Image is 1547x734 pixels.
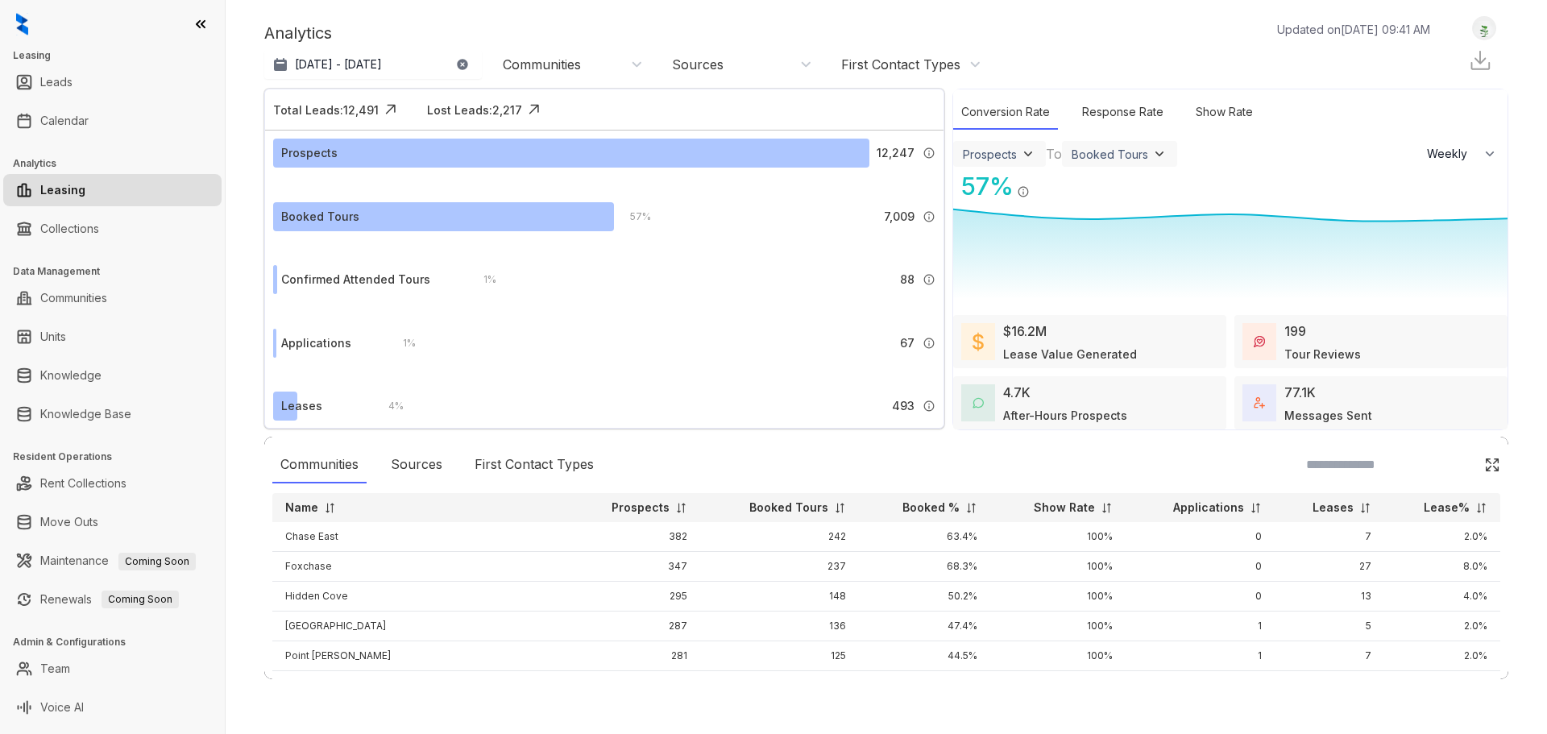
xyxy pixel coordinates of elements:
td: [GEOGRAPHIC_DATA] [272,612,568,641]
div: 1 % [467,271,496,288]
div: 199 [1284,321,1306,341]
p: [DATE] - [DATE] [295,56,382,73]
div: Applications [281,334,351,352]
img: Click Icon [1484,457,1500,473]
img: Click Icon [522,97,546,122]
a: Knowledge Base [40,398,131,430]
li: Calendar [3,105,222,137]
li: Knowledge [3,359,222,392]
img: sorting [1101,502,1113,514]
img: Info [923,210,935,223]
img: sorting [1475,502,1487,514]
div: 77.1K [1284,383,1316,402]
li: Renewals [3,583,222,616]
img: UserAvatar [1473,20,1495,37]
td: 100% [990,522,1126,552]
p: Applications [1173,500,1244,516]
div: 57 % [953,168,1014,205]
img: sorting [834,502,846,514]
td: 2.0% [1384,522,1500,552]
img: sorting [1250,502,1262,514]
div: 1 % [387,334,416,352]
p: Booked % [902,500,960,516]
p: Booked Tours [749,500,828,516]
td: 68.3% [859,552,989,582]
td: 74.6% [859,671,989,701]
div: First Contact Types [841,56,960,73]
img: Info [1017,185,1030,198]
td: 148 [700,582,859,612]
li: Rent Collections [3,467,222,500]
button: Weekly [1417,139,1508,168]
li: Collections [3,213,222,245]
a: Move Outs [40,506,98,538]
p: Show Rate [1034,500,1095,516]
td: 100% [990,671,1126,701]
img: Info [923,273,935,286]
div: Communities [272,446,367,483]
div: Booked Tours [281,208,359,226]
li: Leads [3,66,222,98]
div: After-Hours Prospects [1003,407,1127,424]
td: 382 [568,522,700,552]
td: 13 [1275,582,1384,612]
td: 27 [1275,552,1384,582]
div: Prospects [281,144,338,162]
td: 281 [568,641,700,671]
a: Communities [40,282,107,314]
div: $16.2M [1003,321,1047,341]
li: Communities [3,282,222,314]
li: Maintenance [3,545,222,577]
li: Leasing [3,174,222,206]
td: 242 [700,522,859,552]
div: Tour Reviews [1284,346,1361,363]
td: 4.0% [1384,582,1500,612]
h3: Analytics [13,156,225,171]
img: Info [923,337,935,350]
p: Leases [1313,500,1354,516]
p: Lease% [1424,500,1470,516]
td: [GEOGRAPHIC_DATA] [272,671,568,701]
h3: Resident Operations [13,450,225,464]
img: logo [16,13,28,35]
td: 203 [700,671,859,701]
button: [DATE] - [DATE] [264,50,482,79]
div: Total Leads: 12,491 [273,102,379,118]
td: Foxchase [272,552,568,582]
div: Messages Sent [1284,407,1372,424]
img: Click Icon [379,97,403,122]
td: 1 [1126,641,1274,671]
h3: Leasing [13,48,225,63]
td: 272 [568,671,700,701]
td: 8.0% [1384,552,1500,582]
img: LeaseValue [973,332,984,351]
img: sorting [1359,502,1371,514]
a: Leads [40,66,73,98]
td: 63.4% [859,522,989,552]
td: Point [PERSON_NAME] [272,641,568,671]
div: First Contact Types [467,446,602,483]
div: Response Rate [1074,95,1172,130]
td: 7 [1275,641,1384,671]
a: Voice AI [40,691,84,724]
img: sorting [675,502,687,514]
a: Rent Collections [40,467,126,500]
h3: Data Management [13,264,225,279]
img: Download [1468,48,1492,73]
span: 493 [892,397,915,415]
div: 4 % [372,397,404,415]
a: RenewalsComing Soon [40,583,179,616]
td: 287 [568,612,700,641]
div: To [1046,144,1062,164]
a: Collections [40,213,99,245]
td: 5 [1275,671,1384,701]
td: 100% [990,582,1126,612]
td: 295 [568,582,700,612]
img: sorting [965,502,977,514]
div: Lost Leads: 2,217 [427,102,522,118]
span: 88 [900,271,915,288]
div: Lease Value Generated [1003,346,1137,363]
span: 67 [900,334,915,352]
td: 0 [1126,522,1274,552]
td: 2.0% [1384,671,1500,701]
